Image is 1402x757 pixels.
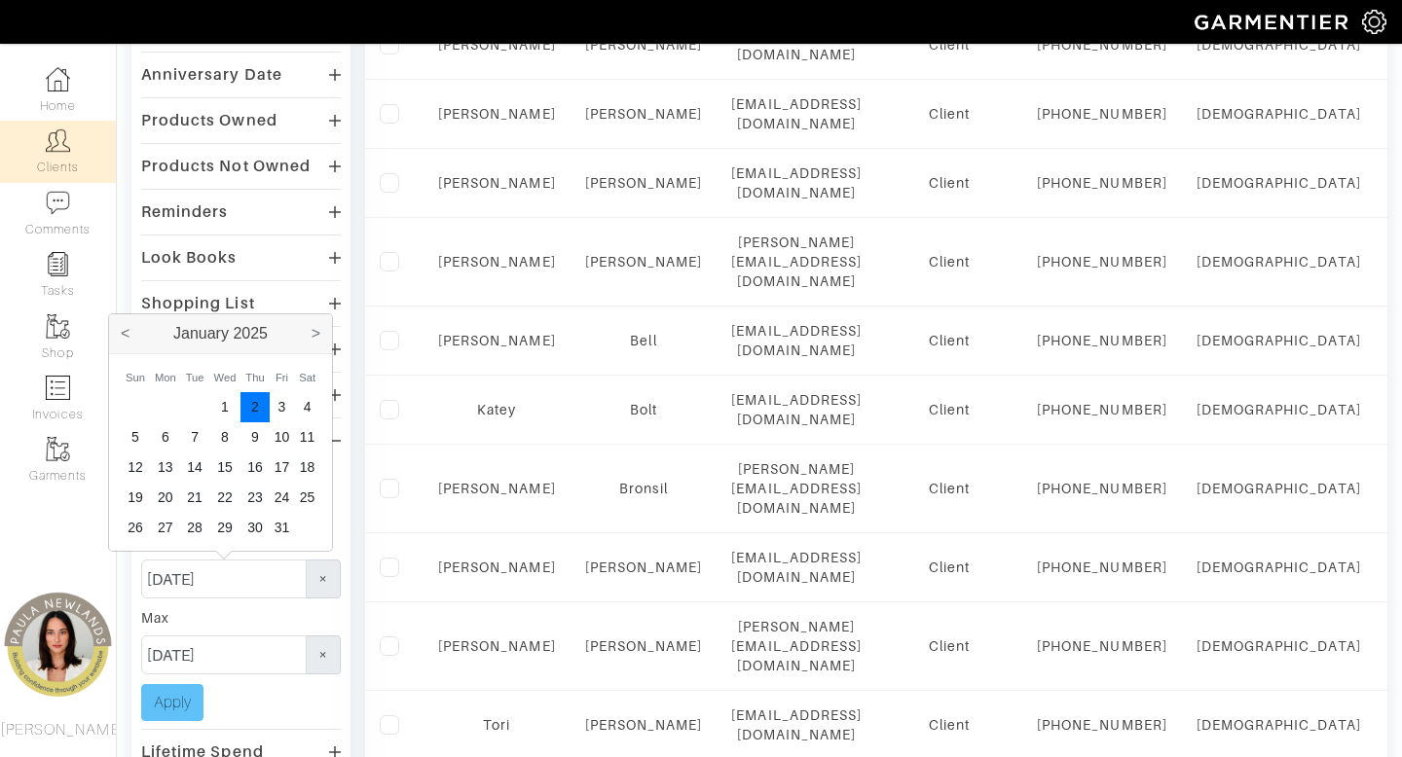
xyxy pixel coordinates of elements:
[306,559,341,598] span: ×
[585,638,703,654] a: [PERSON_NAME]
[477,402,516,417] a: Katey
[891,173,1008,193] div: Client
[731,548,862,587] div: [EMAIL_ADDRESS][DOMAIN_NAME]
[438,559,556,575] a: [PERSON_NAME]
[1037,400,1167,419] div: [PHONE_NUMBER]
[1197,636,1361,656] div: [DEMOGRAPHIC_DATA]
[1197,715,1361,735] div: [DEMOGRAPHIC_DATA]
[438,333,556,348] a: [PERSON_NAME]
[731,459,862,518] div: [PERSON_NAME][EMAIL_ADDRESS][DOMAIN_NAME]
[891,252,1008,271] div: Client
[1037,104,1167,124] div: [PHONE_NUMBER]
[245,372,264,383] small: Thu
[121,422,150,452] td: 5
[891,400,1008,419] div: Client
[155,372,176,383] small: Mon
[46,191,70,215] img: comment-icon-a0a6a9ef722e966f86d9cbdc48e553b5cf19dbc54f86b18d962a5391bc8f6eb6.png
[209,513,241,543] td: 29
[294,452,320,483] td: 18
[299,372,315,383] small: Sat
[731,94,862,133] div: [EMAIL_ADDRESS][DOMAIN_NAME]
[150,483,181,513] td: 20
[294,392,320,422] td: 4
[312,322,320,345] div: >
[209,452,241,483] td: 15
[483,717,510,733] a: Tori
[270,452,295,483] td: 17
[240,513,269,543] td: 30
[585,254,703,270] a: [PERSON_NAME]
[46,376,70,400] img: orders-icon-0abe47150d42831381b5fb84f609e132dff9fe21cb692f30cb5eec754e2cba89.png
[585,717,703,733] a: [PERSON_NAME]
[891,636,1008,656] div: Client
[891,558,1008,577] div: Client
[141,248,238,268] div: Look Books
[438,638,556,654] a: [PERSON_NAME]
[438,37,556,53] a: [PERSON_NAME]
[891,479,1008,498] div: Client
[121,483,150,513] td: 19
[1185,5,1362,39] img: garmentier-logo-header-white-b43fb05a5012e4ada735d5af1a66efaba907eab6374d6393d1fbf88cb4ef424d.png
[891,715,1008,735] div: Client
[891,331,1008,350] div: Client
[1037,558,1167,577] div: [PHONE_NUMBER]
[891,35,1008,54] div: Client
[150,513,181,543] td: 27
[306,635,341,674] span: ×
[270,513,295,543] td: 31
[141,202,228,222] div: Reminders
[585,106,703,122] a: [PERSON_NAME]
[585,37,703,53] a: [PERSON_NAME]
[891,104,1008,124] div: Client
[438,175,556,191] a: [PERSON_NAME]
[1037,173,1167,193] div: [PHONE_NUMBER]
[276,372,288,383] small: Fri
[240,452,269,483] td: 16
[731,617,862,675] div: [PERSON_NAME][EMAIL_ADDRESS][DOMAIN_NAME]
[731,163,862,202] div: [EMAIL_ADDRESS][DOMAIN_NAME]
[619,481,667,496] a: Bronsil
[1197,173,1361,193] div: [DEMOGRAPHIC_DATA]
[121,513,150,543] td: 26
[1197,35,1361,54] div: [DEMOGRAPHIC_DATA]
[46,437,70,461] img: garments-icon-b7da505a4dc4fd61783c78ac3ca0ef83fa9d6f193b1c9dc38574b1d14d53ca28.png
[270,422,295,452] td: 10
[141,684,203,721] button: Apply
[1197,331,1361,350] div: [DEMOGRAPHIC_DATA]
[438,106,556,122] a: [PERSON_NAME]
[181,513,209,543] td: 28
[186,372,204,383] small: Tue
[731,705,862,744] div: [EMAIL_ADDRESS][DOMAIN_NAME]
[1197,558,1361,577] div: [DEMOGRAPHIC_DATA]
[121,322,129,345] div: <
[126,372,145,383] small: Sun
[214,372,237,383] small: Wed
[731,390,862,429] div: [EMAIL_ADDRESS][DOMAIN_NAME]
[1197,479,1361,498] div: [DEMOGRAPHIC_DATA]
[121,452,150,483] td: 12
[173,325,268,342] span: January 2025
[630,402,657,417] a: Bolt
[46,252,70,276] img: reminder-icon-8004d30b9f0a5d33ae49ab947aed9ed385cf756f9e5892f1edd6e32f2345188e.png
[1037,331,1167,350] div: [PHONE_NUMBER]
[1037,715,1167,735] div: [PHONE_NUMBER]
[46,67,70,91] img: dashboard-icon-dbcd8f5a0b271acd01030246c82b418ddd0df26cd7fceb0bd07c9910d44c42f6.png
[731,233,862,291] div: [PERSON_NAME][EMAIL_ADDRESS][DOMAIN_NAME]
[294,483,320,513] td: 25
[1037,479,1167,498] div: [PHONE_NUMBER]
[294,422,320,452] td: 11
[270,392,295,422] td: 3
[438,481,556,496] a: [PERSON_NAME]
[1037,636,1167,656] div: [PHONE_NUMBER]
[438,254,556,270] a: [PERSON_NAME]
[1197,400,1361,419] div: [DEMOGRAPHIC_DATA]
[1197,104,1361,124] div: [DEMOGRAPHIC_DATA]
[1037,35,1167,54] div: [PHONE_NUMBER]
[731,25,862,64] div: [EMAIL_ADDRESS][DOMAIN_NAME]
[46,128,70,153] img: clients-icon-6bae9207a08558b7cb47a8932f037763ab4055f8c8b6bfacd5dc20c3e0201464.png
[630,333,656,348] a: Bell
[181,483,209,513] td: 21
[181,422,209,452] td: 7
[1037,252,1167,271] div: [PHONE_NUMBER]
[209,422,241,452] td: 8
